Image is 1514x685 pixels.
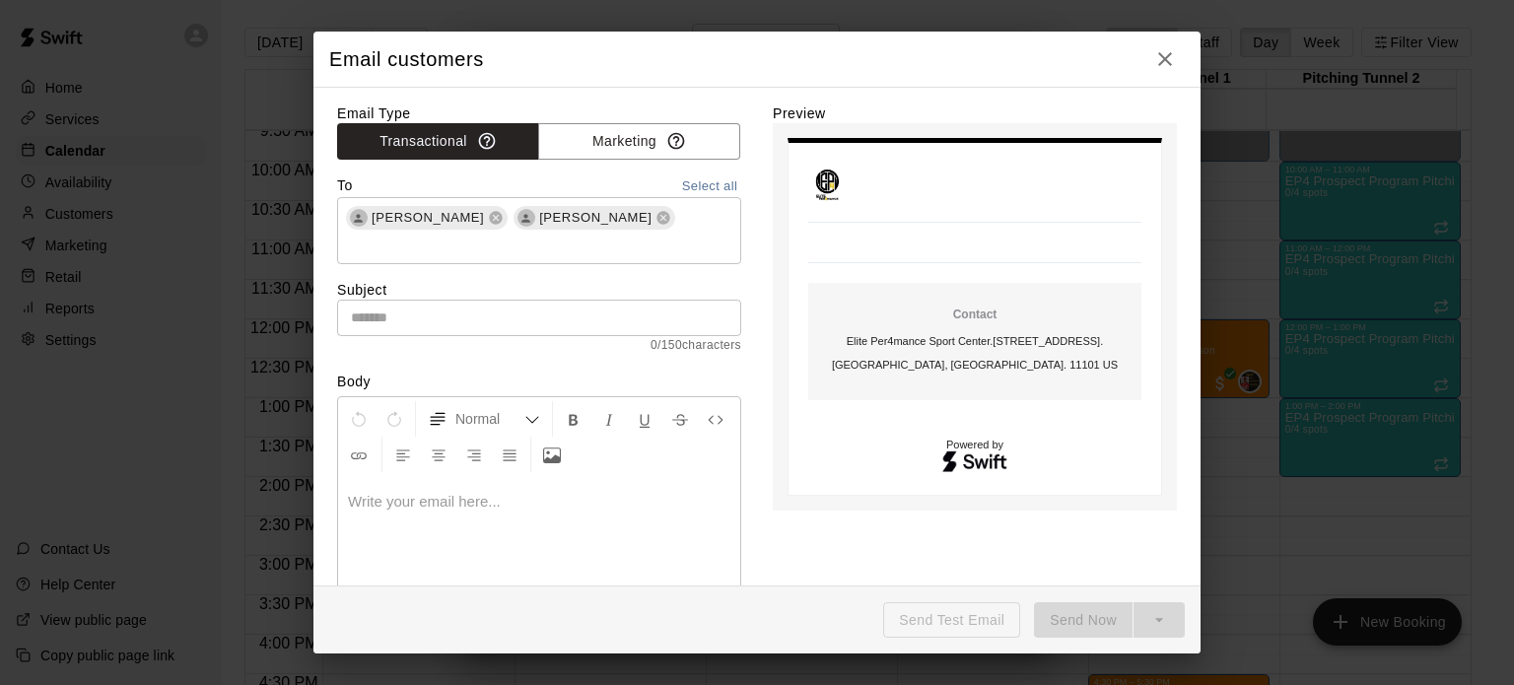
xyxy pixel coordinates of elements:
label: Body [337,372,741,391]
button: Format Bold [557,401,590,437]
button: Undo [342,401,376,437]
button: Format Italics [592,401,626,437]
p: Contact [816,307,1134,323]
div: [PERSON_NAME] [514,206,675,230]
button: Left Align [386,437,420,472]
div: Panagioti Aggelatos [350,209,368,227]
span: Normal [455,409,524,429]
button: Upload Image [535,437,569,472]
label: Preview [773,103,1177,123]
button: Insert Code [699,401,732,437]
p: Elite Per4mance Sport Center . [STREET_ADDRESS]. [GEOGRAPHIC_DATA], [GEOGRAPHIC_DATA]. 11101 US [816,329,1134,377]
div: split button [1034,602,1185,639]
div: Ilias Aggelatos [517,209,535,227]
label: Subject [337,280,741,300]
img: Elite Per4mance Sport Center [808,163,848,202]
button: Justify Align [493,437,526,472]
button: Redo [378,401,411,437]
span: [PERSON_NAME] [364,208,492,228]
h5: Email customers [329,46,484,73]
div: [PERSON_NAME] [346,206,508,230]
button: Format Underline [628,401,661,437]
button: Insert Link [342,437,376,472]
button: Format Strikethrough [663,401,697,437]
span: 0 / 150 characters [337,336,741,356]
button: Center Align [422,437,455,472]
img: Swift logo [941,448,1008,475]
label: To [337,175,353,198]
button: Transactional [337,123,539,160]
button: Formatting Options [420,401,548,437]
span: [PERSON_NAME] [531,208,659,228]
button: Marketing [538,123,740,160]
button: Right Align [457,437,491,472]
button: Select all [678,175,741,198]
p: Powered by [808,440,1141,450]
label: Email Type [337,103,741,123]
